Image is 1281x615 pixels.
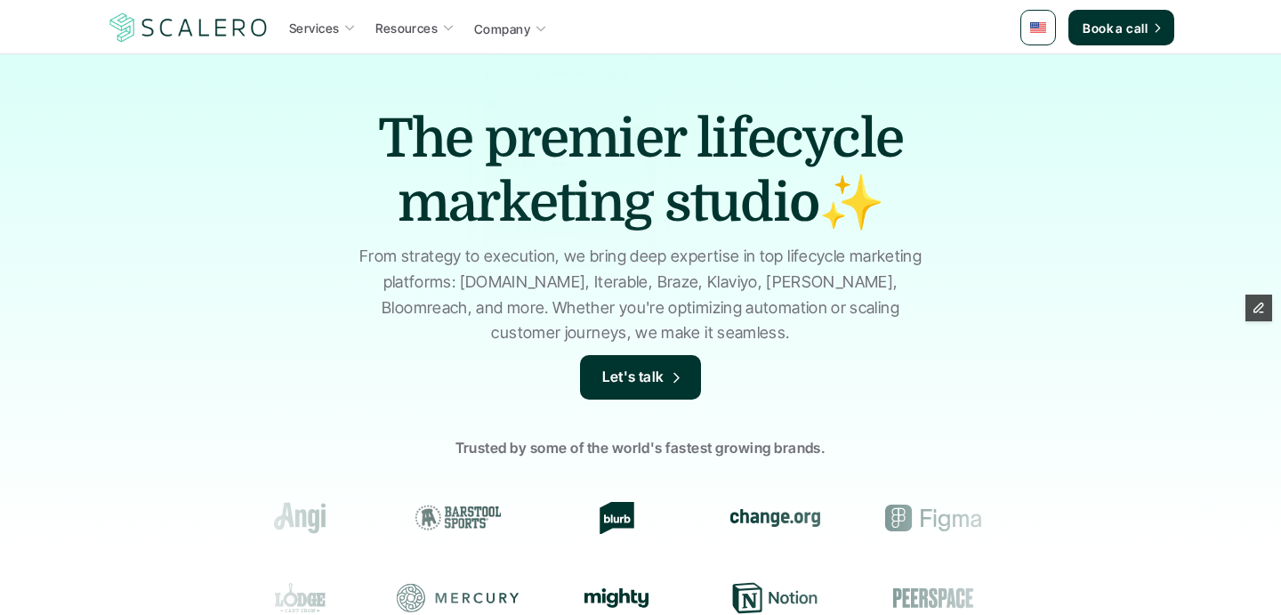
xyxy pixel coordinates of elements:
div: Angi [238,502,361,534]
a: Scalero company logo [107,12,270,44]
p: new [545,158,567,170]
p: More about [PERSON_NAME] [486,70,627,83]
a: Blog [480,118,658,149]
div: Blurb [555,502,678,534]
a: Contact us [480,209,658,239]
p: Let's talk [602,366,665,389]
img: Scalero company logo [107,11,270,45]
div: Figma [872,502,995,534]
div: Lodge Cast Iron [238,582,361,614]
p: Services [289,19,339,37]
div: Notion [713,582,836,614]
p: Media kit [486,155,536,173]
p: Resources [375,19,438,37]
p: Team [486,185,517,203]
button: Edit Framer Content [1245,295,1272,321]
div: Resy [1030,582,1153,614]
p: Blog [486,125,511,142]
div: Peerspace [872,582,995,614]
p: Open roles [486,247,547,264]
a: Media kitnew [480,149,658,179]
a: About us [480,87,658,117]
a: Book a call [1068,10,1174,45]
div: change.org [713,502,836,534]
div: Mercury [397,582,520,614]
img: Groome [1049,507,1134,529]
a: Open roles [480,239,658,270]
a: Let's talk [580,355,701,400]
p: Company [474,19,530,37]
p: Contact us [486,215,547,233]
p: About us [486,93,536,111]
p: From strategy to execution, we bring deep expertise in top lifecycle marketing platforms: [DOMAIN... [351,244,930,346]
div: Mighty Networks [555,588,678,608]
div: Barstool [397,502,520,534]
p: Book a call [1083,19,1148,37]
h1: The premier lifecycle marketing studio✨ [329,107,952,235]
a: Team [480,179,658,209]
